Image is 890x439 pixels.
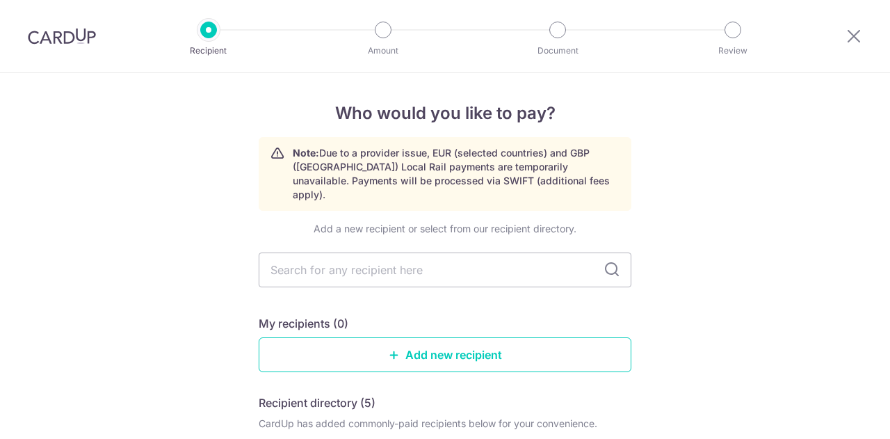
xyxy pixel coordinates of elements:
[259,417,631,431] div: CardUp has added commonly-paid recipients below for your convenience.
[506,44,609,58] p: Document
[259,222,631,236] div: Add a new recipient or select from our recipient directory.
[259,253,631,287] input: Search for any recipient here
[259,101,631,126] h4: Who would you like to pay?
[293,146,620,202] p: Due to a provider issue, EUR (selected countries) and GBP ([GEOGRAPHIC_DATA]) Local Rail payments...
[801,397,876,432] iframe: Opens a widget where you can find more information
[28,28,96,45] img: CardUp
[259,394,375,411] h5: Recipient directory (5)
[259,315,348,332] h5: My recipients (0)
[259,337,631,372] a: Add new recipient
[157,44,260,58] p: Recipient
[293,147,319,159] strong: Note:
[332,44,435,58] p: Amount
[681,44,784,58] p: Review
